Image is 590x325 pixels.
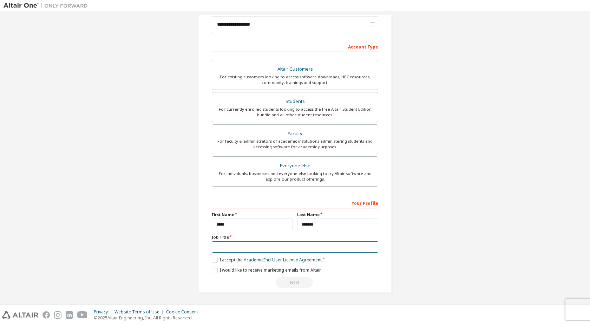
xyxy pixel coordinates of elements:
div: Faculty [216,129,374,139]
label: First Name [212,212,293,217]
img: youtube.svg [77,311,87,319]
img: Altair One [4,2,91,9]
div: Account Type [212,41,378,52]
p: © 2025 Altair Engineering, Inc. All Rights Reserved. [94,315,202,321]
div: For currently enrolled students looking to access the free Altair Student Edition bundle and all ... [216,106,374,118]
div: For faculty & administrators of academic institutions administering students and accessing softwa... [216,138,374,150]
label: I accept the [212,257,322,263]
div: For existing customers looking to access software downloads, HPC resources, community, trainings ... [216,74,374,85]
label: Job Title [212,234,378,240]
div: Please wait while checking email ... [212,277,378,288]
img: instagram.svg [54,311,61,319]
div: Your Profile [212,197,378,208]
a: Academic End-User License Agreement [244,257,322,263]
div: Everyone else [216,161,374,171]
div: For individuals, businesses and everyone else looking to try Altair software and explore our prod... [216,171,374,182]
label: Last Name [297,212,378,217]
img: facebook.svg [42,311,50,319]
div: Privacy [94,309,114,315]
img: linkedin.svg [66,311,73,319]
div: Cookie Consent [166,309,202,315]
label: I would like to receive marketing emails from Altair [212,267,321,273]
div: Website Terms of Use [114,309,166,315]
div: Students [216,97,374,106]
img: altair_logo.svg [2,311,38,319]
div: Altair Customers [216,64,374,74]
